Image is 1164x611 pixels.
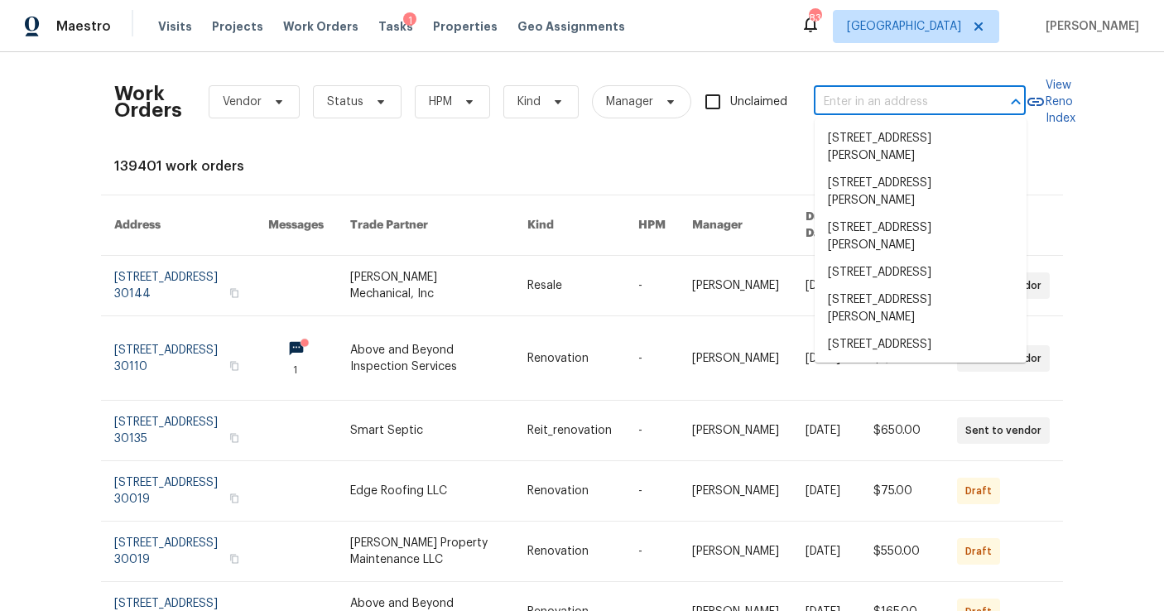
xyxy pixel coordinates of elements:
td: [PERSON_NAME] [679,522,792,582]
td: [PERSON_NAME] [679,461,792,522]
td: [PERSON_NAME] [679,401,792,461]
td: Renovation [514,316,625,401]
div: 1 [403,12,416,29]
span: Status [327,94,363,110]
span: Work Orders [283,18,358,35]
button: Close [1004,90,1027,113]
span: [GEOGRAPHIC_DATA] [847,18,961,35]
td: [PERSON_NAME] [679,256,792,316]
td: Reit_renovation [514,401,625,461]
td: Renovation [514,461,625,522]
th: Manager [679,195,792,256]
td: - [625,522,679,582]
div: 139401 work orders [114,158,1050,175]
span: Projects [212,18,263,35]
li: [STREET_ADDRESS][PERSON_NAME] [815,170,1027,214]
li: [STREET_ADDRESS] [815,259,1027,286]
li: [STREET_ADDRESS][PERSON_NAME] [815,286,1027,331]
span: Visits [158,18,192,35]
span: [PERSON_NAME] [1039,18,1139,35]
th: Due Date [792,195,860,256]
button: Copy Address [227,286,242,301]
td: Renovation [514,522,625,582]
button: Copy Address [227,358,242,373]
th: Messages [255,195,337,256]
td: Resale [514,256,625,316]
th: HPM [625,195,679,256]
td: - [625,316,679,401]
td: [PERSON_NAME] [679,316,792,401]
li: [STREET_ADDRESS][PERSON_NAME] [815,214,1027,259]
h2: Work Orders [114,85,182,118]
span: Manager [606,94,653,110]
span: Geo Assignments [517,18,625,35]
td: [PERSON_NAME] Property Maintenance LLC [337,522,514,582]
span: Kind [517,94,541,110]
span: Properties [433,18,498,35]
span: Maestro [56,18,111,35]
span: Unclaimed [730,94,787,111]
th: Trade Partner [337,195,514,256]
td: - [625,401,679,461]
td: Edge Roofing LLC [337,461,514,522]
td: - [625,461,679,522]
span: Tasks [378,21,413,32]
span: Vendor [223,94,262,110]
td: - [625,256,679,316]
button: Copy Address [227,491,242,506]
td: [PERSON_NAME] Mechanical, Inc [337,256,514,316]
th: Address [101,195,255,256]
input: Enter in an address [814,89,979,115]
li: [STREET_ADDRESS] [815,331,1027,358]
td: Above and Beyond Inspection Services [337,316,514,401]
button: Copy Address [227,551,242,566]
a: View Reno Index [1026,77,1075,127]
li: [STREET_ADDRESS][PERSON_NAME] [815,358,1027,403]
button: Copy Address [227,431,242,445]
th: Kind [514,195,625,256]
span: HPM [429,94,452,110]
td: Smart Septic [337,401,514,461]
div: 83 [809,10,820,26]
li: [STREET_ADDRESS][PERSON_NAME] [815,125,1027,170]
